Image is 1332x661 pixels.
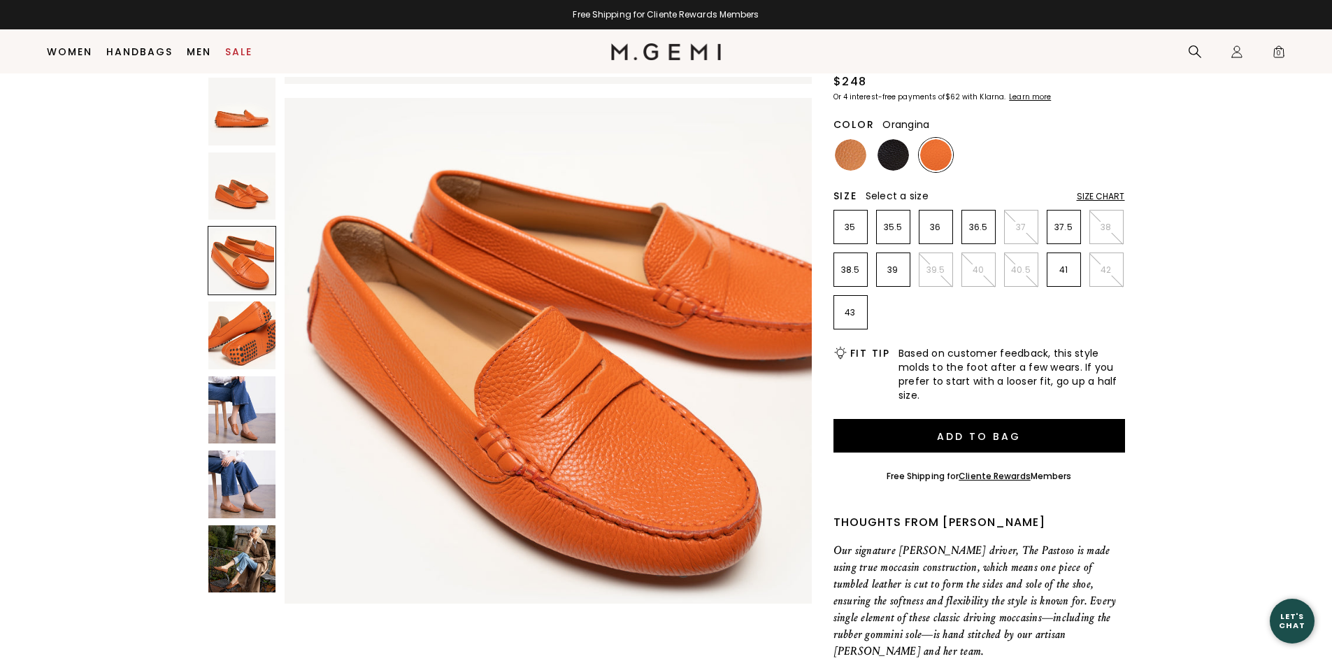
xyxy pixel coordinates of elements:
[833,92,945,102] klarna-placement-style-body: Or 4 interest-free payments of
[1047,222,1080,233] p: 37.5
[208,450,276,518] img: The Pastoso
[1077,191,1125,202] div: Size Chart
[611,43,721,60] img: M.Gemi
[1270,612,1315,630] div: Let's Chat
[945,92,960,102] klarna-placement-style-amount: $62
[833,190,857,201] h2: Size
[920,139,952,171] img: Orangina
[225,46,252,57] a: Sale
[834,264,867,276] p: 38.5
[1272,48,1286,62] span: 0
[962,92,1008,102] klarna-placement-style-body: with Klarna
[1090,222,1123,233] p: 38
[919,222,952,233] p: 36
[208,78,276,145] img: The Pastoso
[878,139,909,171] img: Black
[47,46,92,57] a: Women
[959,470,1031,482] a: Cliente Rewards
[833,419,1125,453] button: Add to Bag
[833,542,1125,660] p: Our signature [PERSON_NAME] driver, The Pastoso is made using true moccasin construction, which m...
[877,222,910,233] p: 35.5
[208,301,276,369] img: The Pastoso
[834,307,867,318] p: 43
[285,98,811,625] img: The Pastoso
[866,189,929,203] span: Select a size
[208,152,276,220] img: The Pastoso
[833,73,867,90] div: $248
[962,264,995,276] p: 40
[1008,93,1051,101] a: Learn more
[919,264,952,276] p: 39.5
[1090,264,1123,276] p: 42
[833,119,875,130] h2: Color
[898,346,1125,402] span: Based on customer feedback, this style molds to the foot after a few wears. If you prefer to star...
[208,376,276,444] img: The Pastoso
[877,264,910,276] p: 39
[882,118,929,132] span: Orangina
[1005,264,1038,276] p: 40.5
[106,46,173,57] a: Handbags
[887,471,1072,482] div: Free Shipping for Members
[187,46,211,57] a: Men
[833,514,1125,531] div: Thoughts from [PERSON_NAME]
[208,525,276,593] img: The Pastoso
[1047,264,1080,276] p: 41
[835,139,866,171] img: Tan
[850,348,890,359] h2: Fit Tip
[962,222,995,233] p: 36.5
[834,222,867,233] p: 35
[1009,92,1051,102] klarna-placement-style-cta: Learn more
[1005,222,1038,233] p: 37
